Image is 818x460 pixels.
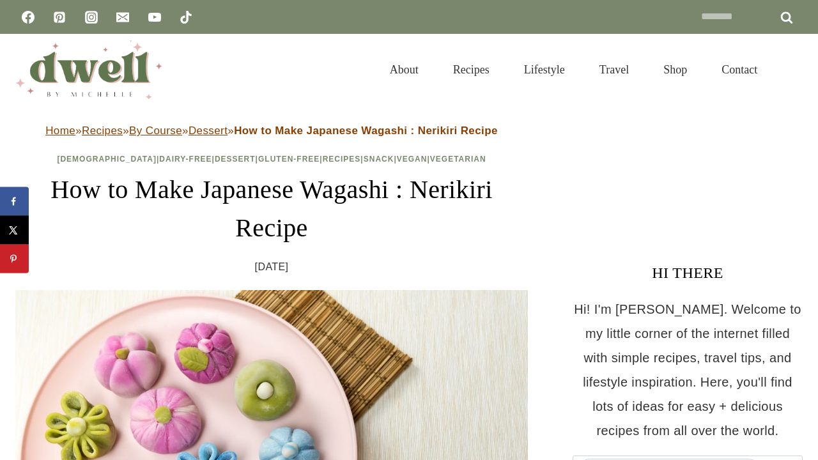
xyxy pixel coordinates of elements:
[373,47,775,92] nav: Primary Navigation
[129,125,182,137] a: By Course
[430,155,486,164] a: Vegetarian
[173,4,199,30] a: TikTok
[573,261,803,284] h3: HI THERE
[582,47,646,92] a: Travel
[189,125,228,137] a: Dessert
[15,4,41,30] a: Facebook
[781,59,803,80] button: View Search Form
[646,47,704,92] a: Shop
[47,4,72,30] a: Pinterest
[57,155,157,164] a: [DEMOGRAPHIC_DATA]
[215,155,256,164] a: Dessert
[364,155,394,164] a: Snack
[142,4,167,30] a: YouTube
[159,155,212,164] a: Dairy-Free
[255,257,289,277] time: [DATE]
[82,125,123,137] a: Recipes
[234,125,498,137] strong: How to Make Japanese Wagashi : Nerikiri Recipe
[258,155,320,164] a: Gluten-Free
[45,125,75,137] a: Home
[15,40,162,99] img: DWELL by michelle
[15,171,528,247] h1: How to Make Japanese Wagashi : Nerikiri Recipe
[436,47,507,92] a: Recipes
[57,155,486,164] span: | | | | | | |
[373,47,436,92] a: About
[704,47,775,92] a: Contact
[323,155,361,164] a: Recipes
[45,125,498,137] span: » » » »
[110,4,135,30] a: Email
[79,4,104,30] a: Instagram
[397,155,428,164] a: Vegan
[573,297,803,443] p: Hi! I'm [PERSON_NAME]. Welcome to my little corner of the internet filled with simple recipes, tr...
[507,47,582,92] a: Lifestyle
